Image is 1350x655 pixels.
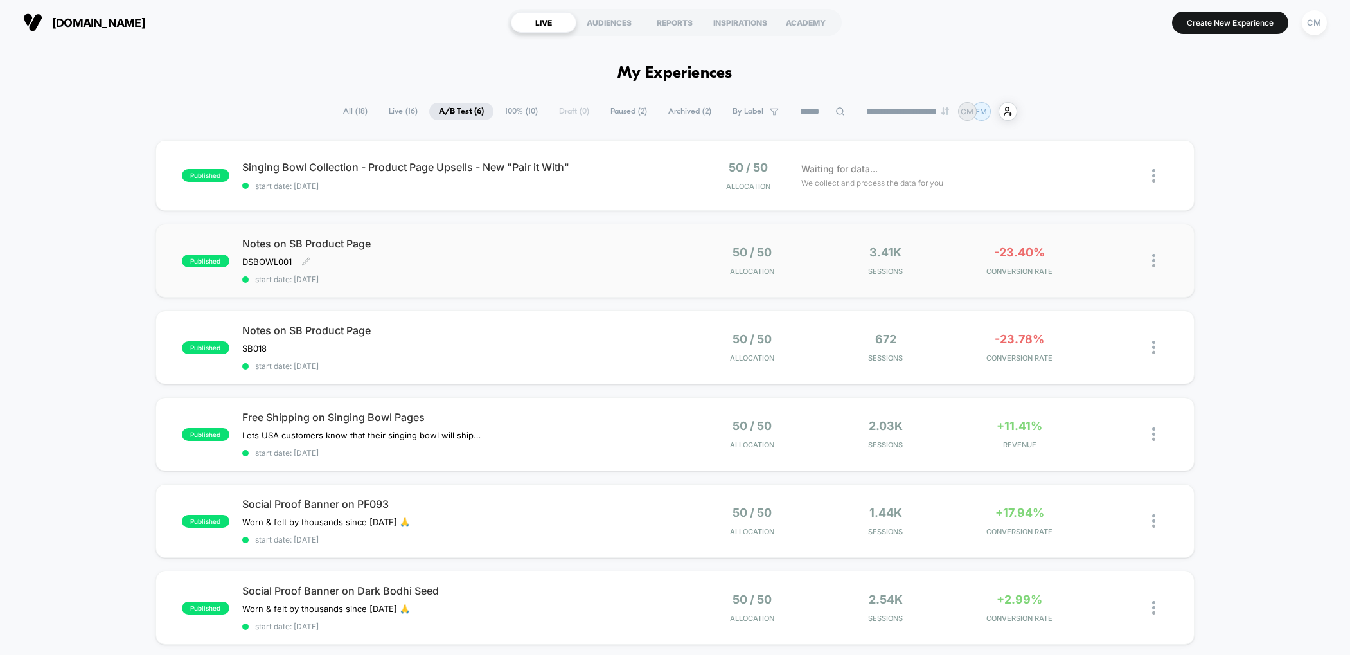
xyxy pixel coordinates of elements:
span: -23.40% [994,246,1045,259]
span: 2.54k [869,593,903,606]
span: CONVERSION RATE [956,354,1083,363]
span: start date: [DATE] [242,361,675,371]
span: Sessions [822,354,949,363]
span: 100% ( 10 ) [495,103,547,120]
h1: My Experiences [617,64,733,83]
span: Social Proof Banner on Dark Bodhi Seed [242,584,675,597]
span: 50 / 50 [733,593,772,606]
button: Create New Experience [1172,12,1288,34]
span: Live ( 16 ) [379,103,427,120]
span: start date: [DATE] [242,622,675,631]
img: close [1152,169,1155,183]
span: 50 / 50 [733,419,772,433]
span: 2.03k [869,419,903,433]
span: Waiting for data... [801,162,878,176]
button: CM [1298,10,1331,36]
span: 1.44k [869,506,902,519]
span: Allocation [730,354,774,363]
span: published [182,341,229,354]
span: By Label [733,107,763,116]
div: LIVE [511,12,576,33]
span: 50 / 50 [733,246,772,259]
img: close [1152,341,1155,354]
span: Sessions [822,440,949,449]
div: ACADEMY [773,12,839,33]
span: Social Proof Banner on PF093 [242,498,675,510]
span: Singing Bowl Collection - Product Page Upsells - New "Pair it With" [242,161,675,174]
span: start date: [DATE] [242,448,675,458]
span: 50 / 50 [733,332,772,346]
img: Visually logo [23,13,42,32]
span: Archived ( 2 ) [659,103,721,120]
img: close [1152,601,1155,615]
span: 50 / 50 [729,161,768,174]
span: Sessions [822,614,949,623]
span: We collect and process the data for you [801,177,943,189]
span: Sessions [822,527,949,536]
img: close [1152,514,1155,528]
img: close [1152,427,1155,441]
span: Allocation [730,527,774,536]
span: Allocation [730,267,774,276]
span: SB018 [242,343,267,354]
img: close [1152,254,1155,267]
button: [DOMAIN_NAME] [19,12,149,33]
span: Worn & felt by thousands since [DATE] 🙏 [242,517,410,527]
span: published [182,428,229,441]
span: +2.99% [997,593,1042,606]
p: CM [961,107,973,116]
img: end [941,107,949,115]
span: +17.94% [995,506,1044,519]
span: All ( 18 ) [333,103,377,120]
span: Allocation [726,182,770,191]
span: REVENUE [956,440,1083,449]
span: start date: [DATE] [242,535,675,544]
span: Paused ( 2 ) [601,103,657,120]
span: CONVERSION RATE [956,614,1083,623]
div: REPORTS [642,12,707,33]
span: published [182,602,229,615]
span: published [182,515,229,528]
div: AUDIENCES [576,12,642,33]
span: Notes on SB Product Page [242,324,675,337]
span: +11.41% [997,419,1042,433]
span: 50 / 50 [733,506,772,519]
span: published [182,169,229,182]
span: published [182,255,229,267]
span: 672 [875,332,896,346]
span: Free Shipping on Singing Bowl Pages [242,411,675,424]
span: [DOMAIN_NAME] [52,16,145,30]
p: EM [975,107,987,116]
span: Worn & felt by thousands since [DATE] 🙏 [242,604,410,614]
span: Lets USA customers know that their singing﻿ bowl will ship free via 2-3 day mail [242,430,481,440]
span: Sessions [822,267,949,276]
span: Allocation [730,614,774,623]
span: A/B Test ( 6 ) [429,103,493,120]
span: start date: [DATE] [242,274,675,284]
span: DSBOWL001 [242,256,292,267]
span: CONVERSION RATE [956,527,1083,536]
span: start date: [DATE] [242,181,675,191]
span: Allocation [730,440,774,449]
div: INSPIRATIONS [707,12,773,33]
span: Notes on SB Product Page [242,237,675,250]
span: CONVERSION RATE [956,267,1083,276]
span: -23.78% [995,332,1044,346]
span: 3.41k [869,246,901,259]
div: CM [1302,10,1327,35]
